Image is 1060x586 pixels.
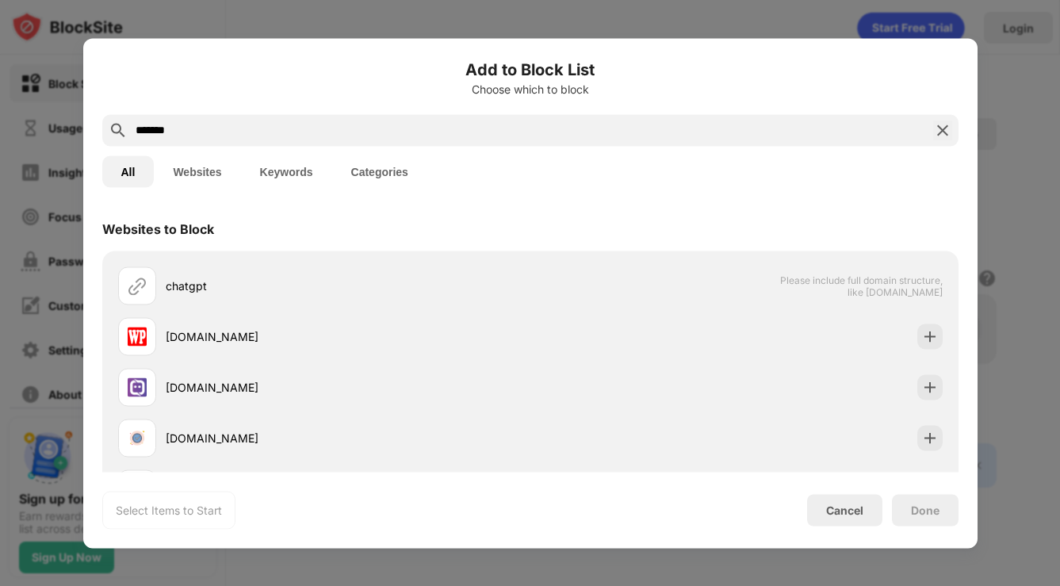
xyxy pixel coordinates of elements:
[102,155,155,187] button: All
[109,121,128,140] img: search.svg
[128,428,147,447] img: favicons
[102,57,959,81] h6: Add to Block List
[779,274,943,297] span: Please include full domain structure, like [DOMAIN_NAME]
[102,220,214,236] div: Websites to Block
[154,155,240,187] button: Websites
[911,504,939,516] div: Done
[241,155,332,187] button: Keywords
[128,276,147,295] img: url.svg
[166,379,530,396] div: [DOMAIN_NAME]
[102,82,959,95] div: Choose which to block
[128,377,147,396] img: favicons
[166,328,530,345] div: [DOMAIN_NAME]
[116,502,222,518] div: Select Items to Start
[128,327,147,346] img: favicons
[166,430,530,446] div: [DOMAIN_NAME]
[933,121,952,140] img: search-close
[166,278,530,294] div: chatgpt
[826,504,863,517] div: Cancel
[332,155,427,187] button: Categories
